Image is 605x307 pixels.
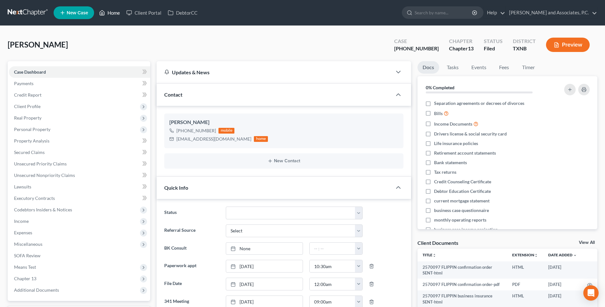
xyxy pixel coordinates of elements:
span: Personal Property [14,127,50,132]
span: Client Profile [14,104,41,109]
span: Credit Counseling Certificate [434,179,491,185]
a: Events [466,61,491,74]
span: monthly operating reports [434,217,486,223]
div: [PERSON_NAME] [169,119,398,126]
span: Quick Info [164,185,188,191]
span: Tax returns [434,169,456,175]
span: Unsecured Nonpriority Claims [14,172,75,178]
input: -- : -- [310,260,355,272]
div: Updates & News [164,69,384,76]
input: -- : -- [310,278,355,290]
span: Property Analysis [14,138,49,143]
span: Codebtors Insiders & Notices [14,207,72,212]
label: Status [161,207,222,219]
label: File Date [161,278,222,290]
a: Fees [494,61,514,74]
a: SOFA Review [9,250,150,261]
a: Secured Claims [9,147,150,158]
span: Contact [164,91,182,98]
div: Status [484,38,503,45]
i: unfold_more [534,253,538,257]
a: Case Dashboard [9,66,150,78]
div: Chapter [449,45,474,52]
a: Date Added expand_more [548,252,577,257]
a: [PERSON_NAME] and Associates, P.C. [506,7,597,18]
div: Case [394,38,439,45]
a: Credit Report [9,89,150,101]
a: Titleunfold_more [423,252,436,257]
span: 13 [468,45,474,51]
i: expand_more [573,253,577,257]
div: Client Documents [417,239,458,246]
input: Search by name... [415,7,473,18]
span: Unsecured Priority Claims [14,161,67,166]
span: Expenses [14,230,32,235]
label: Paperwork appt [161,260,222,273]
label: Referral Source [161,224,222,237]
div: Filed [484,45,503,52]
span: Separation agreements or decrees of divorces [434,100,524,106]
a: [DATE] [226,260,303,272]
span: Payments [14,81,33,86]
td: PDF [507,279,543,290]
span: Drivers license & social security card [434,131,507,137]
span: Executory Contracts [14,195,55,201]
input: -- : -- [310,243,355,255]
span: Income Documents [434,121,472,127]
a: Tasks [442,61,464,74]
div: District [513,38,536,45]
span: Secured Claims [14,150,45,155]
div: [PHONE_NUMBER] [176,128,216,134]
span: current mortgage statement [434,198,490,204]
span: Case Dashboard [14,69,46,75]
div: home [254,136,268,142]
span: Debtor Education Certificate [434,188,491,194]
a: Docs [417,61,439,74]
i: unfold_more [432,253,436,257]
a: Help [484,7,505,18]
div: Chapter [449,38,474,45]
span: SOFA Review [14,253,41,258]
button: New Contact [169,158,398,164]
span: Credit Report [14,92,41,98]
a: Extensionunfold_more [512,252,538,257]
strong: 0% Completed [426,85,454,90]
span: Bills [434,110,443,117]
a: Lawsuits [9,181,150,193]
a: Home [96,7,123,18]
div: [PHONE_NUMBER] [394,45,439,52]
a: Unsecured Nonpriority Claims [9,170,150,181]
div: Open Intercom Messenger [583,285,599,301]
td: [DATE] [543,261,582,279]
span: Means Test [14,264,36,270]
span: Income [14,218,29,224]
span: Additional Documents [14,287,59,293]
a: Executory Contracts [9,193,150,204]
span: business case income projection [434,226,498,233]
div: [EMAIL_ADDRESS][DOMAIN_NAME] [176,136,251,142]
span: Lawsuits [14,184,31,189]
td: [DATE] [543,279,582,290]
a: Payments [9,78,150,89]
a: DebtorCC [165,7,201,18]
div: mobile [218,128,234,134]
span: business case questionnaire [434,207,489,214]
span: Real Property [14,115,41,121]
span: [PERSON_NAME] [8,40,68,49]
span: Life insurance policies [434,140,478,147]
span: Miscellaneous [14,241,42,247]
span: Bank statements [434,159,467,166]
td: HTML [507,261,543,279]
a: View All [579,240,595,245]
a: Property Analysis [9,135,150,147]
a: Unsecured Priority Claims [9,158,150,170]
td: 2570097 FLIPPIN confirmation order SENT-html [417,261,507,279]
label: BK Consult [161,242,222,255]
span: Chapter 13 [14,276,36,281]
td: 2570097 FLIPPIN confirmation order-pdf [417,279,507,290]
a: Timer [517,61,540,74]
span: Retirement account statements [434,150,496,156]
a: [DATE] [226,278,303,290]
span: New Case [67,11,88,15]
div: TXNB [513,45,536,52]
